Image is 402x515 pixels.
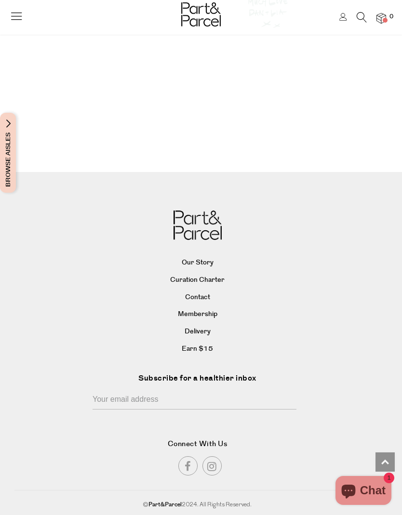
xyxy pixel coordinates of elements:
span: Browse Aisles [3,113,13,193]
img: Part&Parcel [174,211,222,240]
a: Our Story [16,256,379,270]
a: Earn $15 [16,342,379,357]
a: Curation Charter [16,273,379,288]
div: © 2024. All Rights Reserved. [14,500,380,510]
label: Subscribe for a healthier inbox [93,372,302,391]
a: 0 [376,13,386,23]
inbox-online-store-chat: Shopify online store chat [333,476,394,507]
img: Part&Parcel [181,2,221,26]
span: 0 [387,13,396,21]
label: Connect With Us [14,439,380,456]
a: Contact [16,291,379,305]
a: Delivery [16,325,379,339]
b: Part&Parcel [148,501,182,509]
input: Your email address [93,391,296,409]
a: Membership [16,307,379,322]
